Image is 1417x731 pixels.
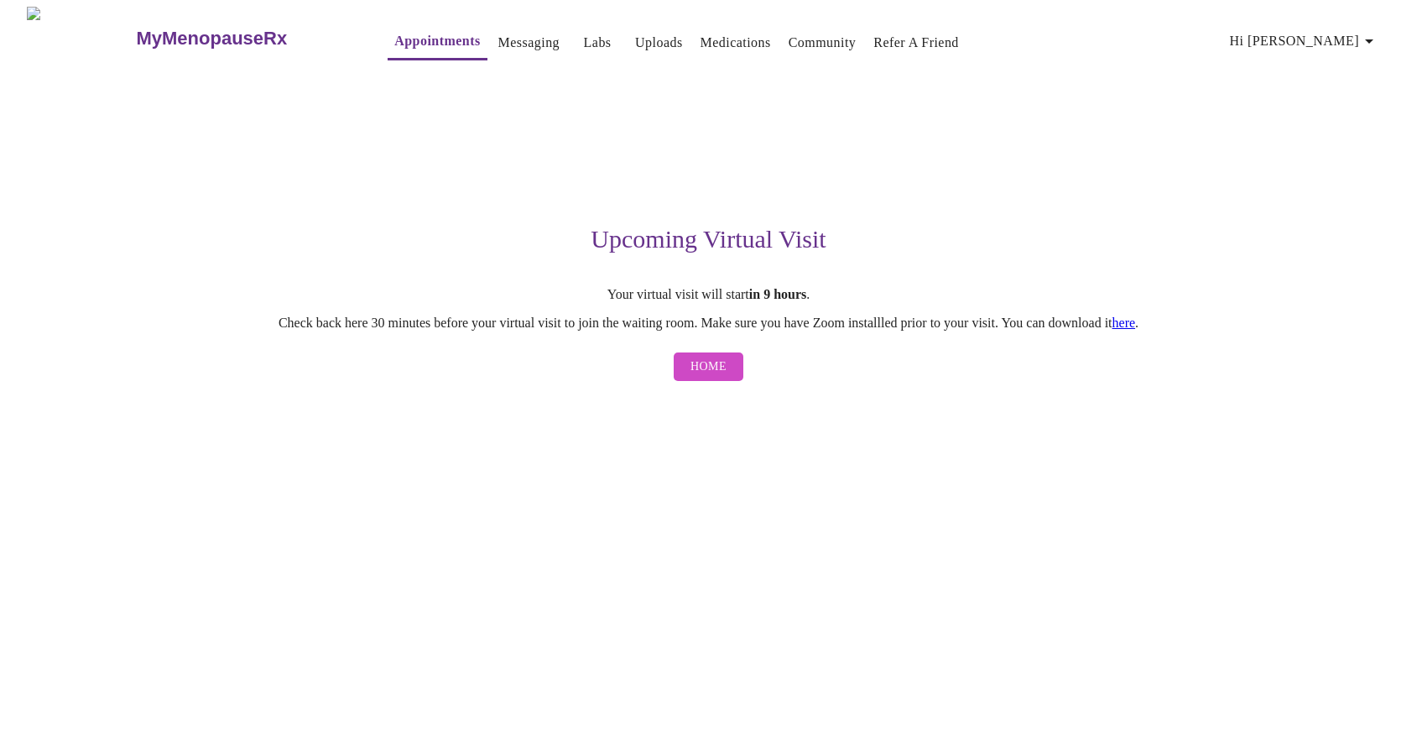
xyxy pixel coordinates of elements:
[388,24,487,60] button: Appointments
[492,26,566,60] button: Messaging
[635,31,683,55] a: Uploads
[134,9,354,68] a: MyMenopauseRx
[628,26,690,60] button: Uploads
[1223,24,1386,58] button: Hi [PERSON_NAME]
[498,31,560,55] a: Messaging
[570,26,624,60] button: Labs
[1112,316,1136,330] a: here
[192,225,1226,253] h3: Upcoming Virtual Visit
[136,28,287,50] h3: MyMenopauseRx
[584,31,612,55] a: Labs
[690,357,727,378] span: Home
[1230,29,1379,53] span: Hi [PERSON_NAME]
[669,344,748,390] a: Home
[694,26,778,60] button: Medications
[192,287,1226,302] p: Your virtual visit will start .
[192,316,1226,331] p: Check back here 30 minutes before your virtual visit to join the waiting room. Make sure you have...
[873,31,959,55] a: Refer a Friend
[674,352,743,382] button: Home
[749,287,806,301] strong: in 9 hours
[782,26,863,60] button: Community
[867,26,966,60] button: Refer a Friend
[27,7,134,70] img: MyMenopauseRx Logo
[394,29,480,53] a: Appointments
[701,31,771,55] a: Medications
[789,31,857,55] a: Community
